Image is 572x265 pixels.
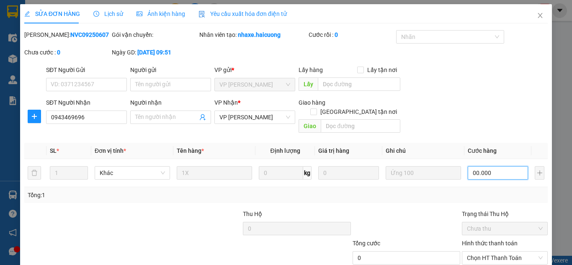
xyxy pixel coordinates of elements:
span: SỬA ĐƠN HÀNG [24,10,80,17]
div: Người gửi [130,65,211,75]
div: VP gửi [214,65,295,75]
span: Đơn vị tính [95,147,126,154]
span: [GEOGRAPHIC_DATA] tận nơi [317,107,400,116]
span: Thu Hộ [243,211,262,217]
div: SĐT Người Gửi [46,65,127,75]
span: Lấy [299,77,318,91]
span: Chưa thu [467,222,543,235]
span: Giao hàng [299,99,325,106]
span: VP Nguyễn Văn Cừ [219,78,290,91]
span: Lấy hàng [299,67,323,73]
label: Hình thức thanh toán [462,240,518,247]
span: Cước hàng [468,147,497,154]
span: picture [137,11,142,17]
span: VP Nguyễn Văn Cừ [219,111,290,123]
b: 0 [335,31,338,38]
button: Close [528,4,552,28]
span: Ảnh kiện hàng [137,10,185,17]
span: Lấy tận nơi [364,65,400,75]
span: close [537,12,544,19]
div: Ngày GD: [112,48,198,57]
div: Gói vận chuyển: [112,30,198,39]
button: plus [535,166,544,180]
span: Giá trị hàng [318,147,349,154]
div: [PERSON_NAME]: [24,30,110,39]
b: nhaxe.haicuong [238,31,281,38]
input: VD: Bàn, Ghế [177,166,252,180]
b: NVC09250607 [70,31,109,38]
span: Yêu cầu xuất hóa đơn điện tử [198,10,287,17]
span: clock-circle [93,11,99,17]
button: delete [28,166,41,180]
span: plus [28,113,41,120]
div: Chưa cước : [24,48,110,57]
img: icon [198,11,205,18]
span: Khác [100,167,165,179]
span: user-add [199,114,206,121]
th: Ghi chú [382,143,464,159]
span: Tổng cước [353,240,380,247]
div: Người nhận [130,98,211,107]
span: Tên hàng [177,147,204,154]
span: VP Nhận [214,99,238,106]
span: Giao [299,119,321,133]
span: Chọn HT Thanh Toán [467,252,543,264]
span: edit [24,11,30,17]
input: 0 [318,166,379,180]
input: Ghi Chú [386,166,461,180]
input: Dọc đường [321,119,400,133]
div: Cước rồi : [309,30,394,39]
b: [DATE] 09:51 [137,49,171,56]
span: Định lượng [270,147,300,154]
b: 0 [57,49,60,56]
span: Lịch sử [93,10,123,17]
div: Trạng thái Thu Hộ [462,209,548,219]
div: Tổng: 1 [28,190,222,200]
span: SL [50,147,57,154]
button: plus [28,110,41,123]
input: Dọc đường [318,77,400,91]
div: SĐT Người Nhận [46,98,127,107]
span: kg [303,166,312,180]
div: Nhân viên tạo: [199,30,307,39]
